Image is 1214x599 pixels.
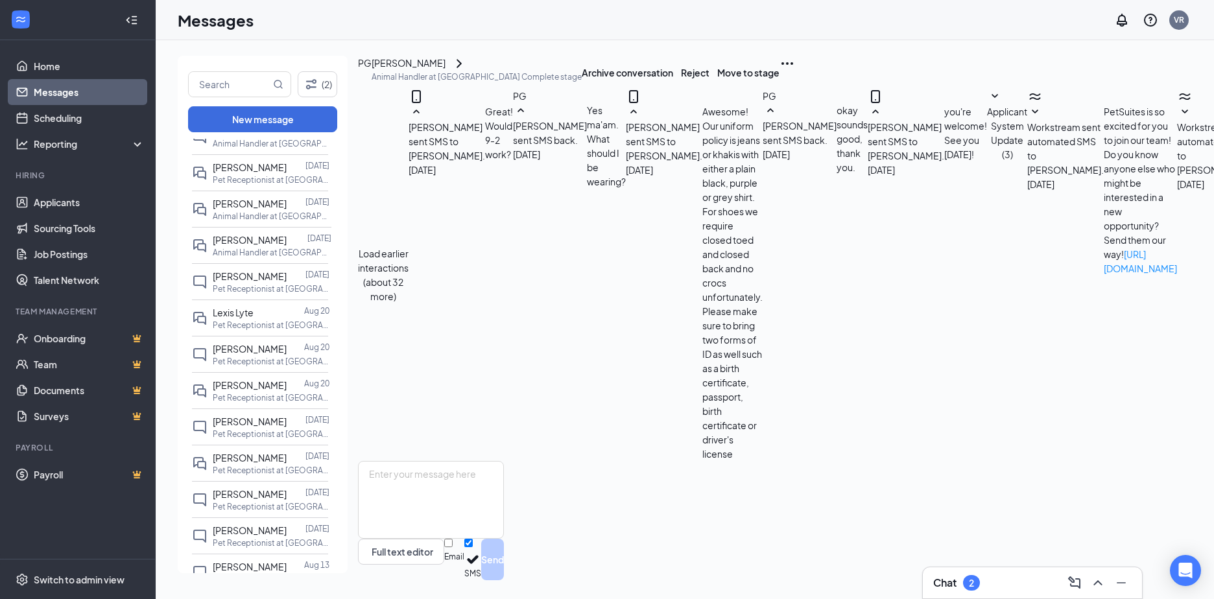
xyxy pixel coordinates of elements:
[14,13,27,26] svg: WorkstreamLogo
[213,211,329,222] p: Animal Handler at [GEOGRAPHIC_DATA]
[304,342,329,353] p: Aug 20
[192,238,208,253] svg: DoubleChat
[192,419,208,435] svg: ChatInactive
[702,106,763,460] span: Awesome! Our uniform policy is jeans or khakis with either a plain black, purple or grey shirt. F...
[213,138,329,149] p: Animal Handler at [GEOGRAPHIC_DATA]
[16,573,29,586] svg: Settings
[409,104,424,120] svg: SmallChevronUp
[192,528,208,544] svg: ChatInactive
[213,198,287,209] span: [PERSON_NAME]
[1113,575,1129,591] svg: Minimize
[16,170,142,181] div: Hiring
[213,416,287,427] span: [PERSON_NAME]
[987,106,1027,160] span: Applicant System Update (3)
[125,14,138,27] svg: Collapse
[34,79,145,105] a: Messages
[34,403,145,429] a: SurveysCrown
[780,56,795,71] svg: Ellipses
[213,537,329,548] p: Pet Receptionist at [GEOGRAPHIC_DATA]
[213,379,287,391] span: [PERSON_NAME]
[868,89,883,104] svg: MobileSms
[305,196,329,207] p: [DATE]
[1177,89,1193,104] svg: WorkstreamLogo
[626,89,641,104] svg: MobileSms
[481,539,504,580] button: Send
[34,377,145,403] a: DocumentsCrown
[444,551,464,563] div: Email
[868,104,883,120] svg: SmallChevronUp
[1064,572,1085,593] button: ComposeMessage
[213,283,329,294] p: Pet Receptionist at [GEOGRAPHIC_DATA]
[987,89,1027,161] button: SmallChevronDownApplicant System Update (3)
[213,356,329,367] p: Pet Receptionist at [GEOGRAPHIC_DATA]
[513,147,540,161] span: [DATE]
[192,202,208,217] svg: DoubleChat
[34,241,145,267] a: Job Postings
[626,121,702,161] span: [PERSON_NAME] sent SMS to [PERSON_NAME].
[192,311,208,326] svg: DoubleChat
[372,56,446,71] div: [PERSON_NAME]
[587,104,626,187] span: Yes ma'am. What should I be wearing?
[358,246,409,303] button: Load earlier interactions (about 32 more)
[305,523,329,534] p: [DATE]
[34,267,145,293] a: Talent Network
[189,72,270,97] input: Search
[34,573,125,586] div: Switch to admin view
[213,465,329,476] p: Pet Receptionist at [GEOGRAPHIC_DATA]
[681,56,709,89] button: Reject
[1027,121,1104,176] span: Workstream sent automated SMS to [PERSON_NAME].
[464,539,473,547] input: SMS
[1177,177,1204,191] span: [DATE]
[34,351,145,377] a: TeamCrown
[16,306,142,317] div: Team Management
[1088,572,1108,593] button: ChevronUp
[717,56,780,89] button: Move to stage
[34,189,145,215] a: Applicants
[34,53,145,79] a: Home
[1027,104,1043,120] svg: SmallChevronDown
[304,378,329,389] p: Aug 20
[213,270,287,282] span: [PERSON_NAME]
[34,325,145,351] a: OnboardingCrown
[1170,555,1201,586] div: Open Intercom Messenger
[1027,177,1054,191] span: [DATE]
[213,452,287,464] span: [PERSON_NAME]
[213,174,329,185] p: Pet Receptionist at [GEOGRAPHIC_DATA]
[409,163,436,177] span: [DATE]
[192,456,208,471] svg: DoubleChat
[451,56,467,71] svg: ChevronRight
[513,120,587,146] span: [PERSON_NAME] sent SMS back.
[372,71,582,82] p: Animal Handler at [GEOGRAPHIC_DATA] Complete stage
[34,462,145,487] a: PayrollCrown
[304,559,329,570] p: Aug 13
[444,539,453,547] input: Email
[1067,575,1082,591] svg: ComposeMessage
[16,137,29,150] svg: Analysis
[763,103,778,119] svg: SmallChevronUp
[304,305,329,316] p: Aug 20
[273,79,283,89] svg: MagnifyingGlass
[626,104,641,120] svg: SmallChevronUp
[192,165,208,181] svg: DoubleChat
[213,343,287,355] span: [PERSON_NAME]
[763,147,790,161] span: [DATE]
[307,233,331,244] p: [DATE]
[192,347,208,362] svg: ChatInactive
[513,89,626,103] div: PG
[213,524,287,536] span: [PERSON_NAME]
[213,161,287,173] span: [PERSON_NAME]
[1114,12,1130,28] svg: Notifications
[1104,106,1177,274] span: PetSuites is so excited for you to join our team! Do you know anyone else who might be interested...
[213,501,329,512] p: Pet Receptionist at [GEOGRAPHIC_DATA]
[1143,12,1158,28] svg: QuestionInfo
[1027,89,1043,104] svg: WorkstreamLogo
[868,121,944,161] span: [PERSON_NAME] sent SMS to [PERSON_NAME].
[192,565,208,580] svg: ChatInactive
[305,451,329,462] p: [DATE]
[192,274,208,290] svg: ChatInactive
[305,269,329,280] p: [DATE]
[513,103,529,119] svg: SmallChevronUp
[213,234,287,246] span: [PERSON_NAME]
[1090,575,1106,591] svg: ChevronUp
